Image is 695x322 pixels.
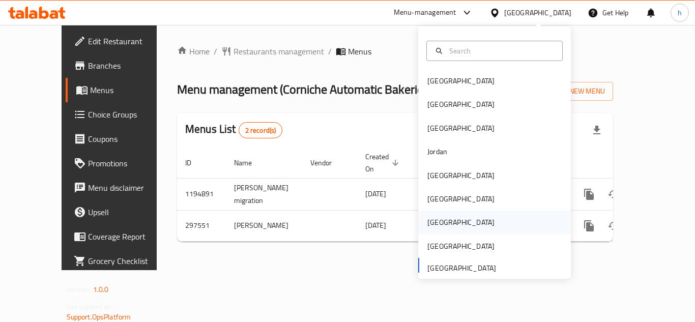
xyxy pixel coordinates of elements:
[67,300,113,313] span: Get support on:
[66,53,178,78] a: Branches
[427,99,495,110] div: [GEOGRAPHIC_DATA]
[427,170,495,181] div: [GEOGRAPHIC_DATA]
[365,151,402,175] span: Created On
[239,122,283,138] div: Total records count
[66,29,178,53] a: Edit Restaurant
[601,182,626,207] button: Change Status
[234,157,265,169] span: Name
[226,178,302,210] td: [PERSON_NAME] migration
[66,127,178,151] a: Coupons
[88,133,169,145] span: Coupons
[427,193,495,204] div: [GEOGRAPHIC_DATA]
[88,182,169,194] span: Menu disclaimer
[66,200,178,224] a: Upsell
[585,118,609,142] div: Export file
[427,123,495,134] div: [GEOGRAPHIC_DATA]
[534,82,613,101] button: Add New Menu
[427,75,495,86] div: [GEOGRAPHIC_DATA]
[66,151,178,175] a: Promotions
[185,122,282,138] h2: Menus List
[542,85,605,98] span: Add New Menu
[88,35,169,47] span: Edit Restaurant
[504,7,571,18] div: [GEOGRAPHIC_DATA]
[221,45,324,57] a: Restaurants management
[678,7,682,18] span: h
[88,255,169,267] span: Grocery Checklist
[66,249,178,273] a: Grocery Checklist
[88,157,169,169] span: Promotions
[427,241,495,252] div: [GEOGRAPHIC_DATA]
[239,126,282,135] span: 2 record(s)
[394,7,456,19] div: Menu-management
[577,182,601,207] button: more
[177,178,226,210] td: 1194891
[177,78,500,101] span: Menu management ( Corniche Automatic Bakeries And Markets )
[365,187,386,200] span: [DATE]
[177,45,613,57] nav: breadcrumb
[348,45,371,57] span: Menus
[365,219,386,232] span: [DATE]
[88,230,169,243] span: Coverage Report
[177,210,226,241] td: 297551
[66,102,178,127] a: Choice Groups
[577,214,601,238] button: more
[67,283,92,296] span: Version:
[214,45,217,57] li: /
[90,84,169,96] span: Menus
[66,78,178,102] a: Menus
[310,157,345,169] span: Vendor
[66,175,178,200] a: Menu disclaimer
[234,45,324,57] span: Restaurants management
[427,146,447,157] div: Jordan
[427,217,495,228] div: [GEOGRAPHIC_DATA]
[88,108,169,121] span: Choice Groups
[185,157,205,169] span: ID
[177,45,210,57] a: Home
[445,45,556,56] input: Search
[93,283,109,296] span: 1.0.0
[88,206,169,218] span: Upsell
[328,45,332,57] li: /
[88,60,169,72] span: Branches
[66,224,178,249] a: Coverage Report
[226,210,302,241] td: [PERSON_NAME]
[601,214,626,238] button: Change Status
